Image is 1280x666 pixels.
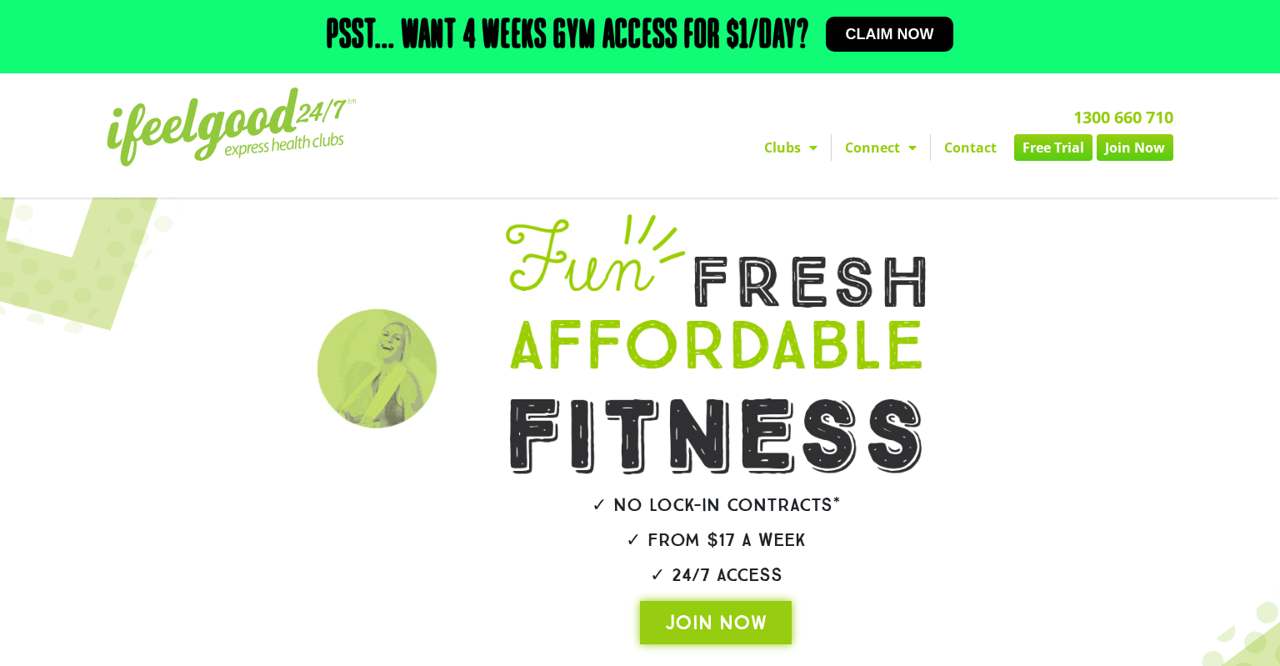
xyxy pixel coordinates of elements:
[327,17,809,57] h2: Psst... Want 4 weeks gym access for $1/day?
[458,531,973,549] h2: ✓ From $17 a week
[826,17,954,52] a: Claim now
[665,609,767,636] span: JOIN NOW
[640,601,792,644] a: JOIN NOW
[486,134,1173,161] nav: Menu
[458,496,973,514] h2: ✓ No lock-in contracts*
[832,134,930,161] a: Connect
[458,566,973,584] h2: ✓ 24/7 Access
[846,27,934,42] span: Claim now
[931,134,1010,161] a: Contact
[751,134,831,161] a: Clubs
[1014,134,1092,161] a: Free Trial
[1073,106,1173,128] a: 1300 660 710
[1097,134,1173,161] a: Join Now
